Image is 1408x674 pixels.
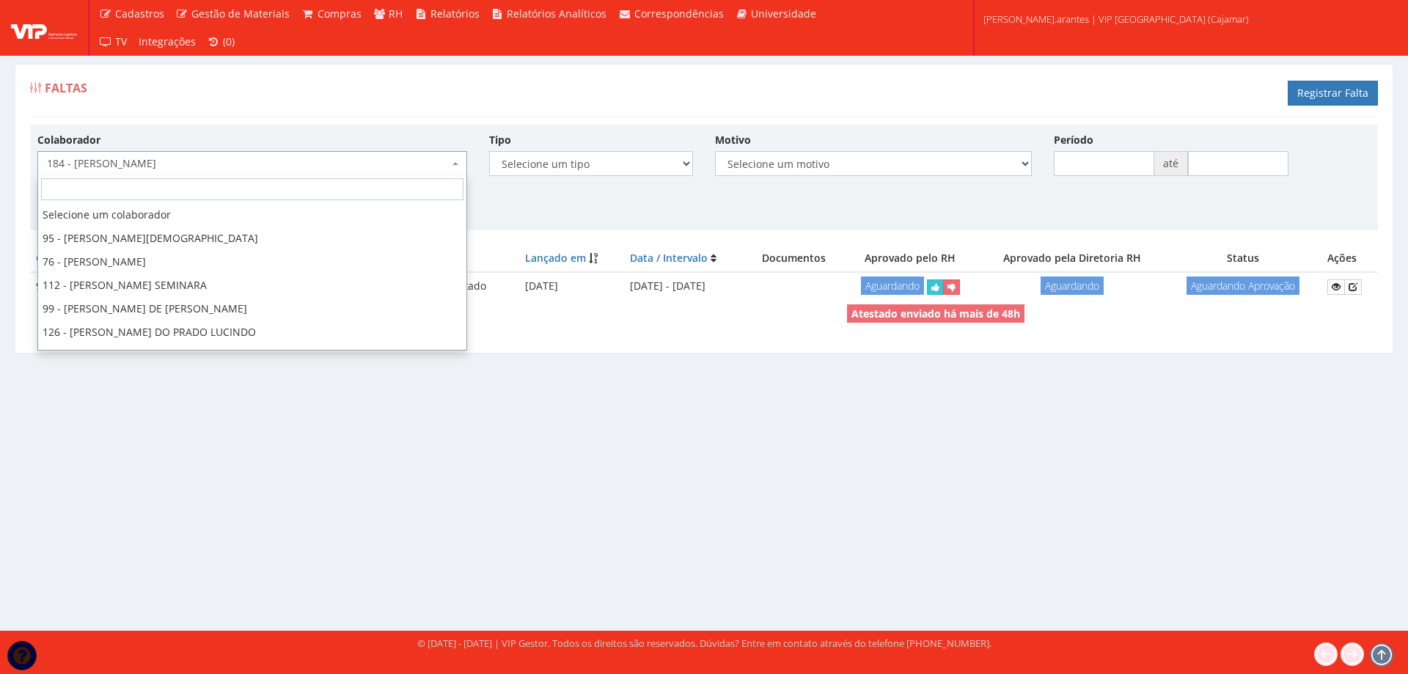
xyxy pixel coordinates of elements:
label: Colaborador [37,133,100,147]
th: Status [1165,245,1321,272]
span: Universidade [751,7,816,21]
span: 184 - FELIPE MACHADO [37,151,467,176]
td: 9329 [30,272,100,301]
label: Tipo [489,133,511,147]
span: Gestão de Materiais [191,7,290,21]
span: Relatórios Analíticos [507,7,606,21]
a: Integrações [133,28,202,56]
li: 112 - [PERSON_NAME] SEMINARA [38,274,466,297]
a: (0) [202,28,241,56]
td: [DATE] - [DATE] [624,272,747,301]
a: TV [93,28,133,56]
span: 184 - FELIPE MACHADO [47,156,449,171]
li: 99 - [PERSON_NAME] DE [PERSON_NAME] [38,297,466,320]
span: Compras [318,7,362,21]
li: 64 - [PERSON_NAME] [38,344,466,367]
td: [DATE] [519,272,625,301]
label: Período [1054,133,1093,147]
span: Aguardando Aprovação [1187,276,1299,295]
span: TV [115,34,127,48]
li: Selecione um colaborador [38,203,466,227]
th: Aprovado pela Diretoria RH [979,245,1166,272]
a: Lançado em [525,251,586,265]
a: Código [36,251,71,265]
a: Data / Intervalo [630,251,708,265]
li: 76 - [PERSON_NAME] [38,250,466,274]
span: Aguardando [861,276,924,295]
th: Documentos [747,245,842,272]
span: [PERSON_NAME].arantes | VIP [GEOGRAPHIC_DATA] (Cajamar) [983,12,1249,26]
span: Integrações [139,34,196,48]
a: Registrar Falta [1288,81,1378,106]
span: Cadastros [115,7,164,21]
span: Correspondências [634,7,724,21]
span: até [1154,151,1188,176]
span: (0) [223,34,235,48]
th: Ações [1321,245,1378,272]
div: © [DATE] - [DATE] | VIP Gestor. Todos os direitos são reservados. Dúvidas? Entre em contato atrav... [417,637,991,651]
span: RH [389,7,403,21]
label: Motivo [715,133,751,147]
span: Relatórios [430,7,480,21]
li: 126 - [PERSON_NAME] DO PRADO LUCINDO [38,320,466,344]
li: 95 - [PERSON_NAME][DEMOGRAPHIC_DATA] [38,227,466,250]
span: Aguardando [1041,276,1104,295]
th: Aprovado pelo RH [841,245,978,272]
img: logo [11,17,77,39]
span: Faltas [45,80,87,96]
strong: Atestado enviado há mais de 48h [851,307,1020,320]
